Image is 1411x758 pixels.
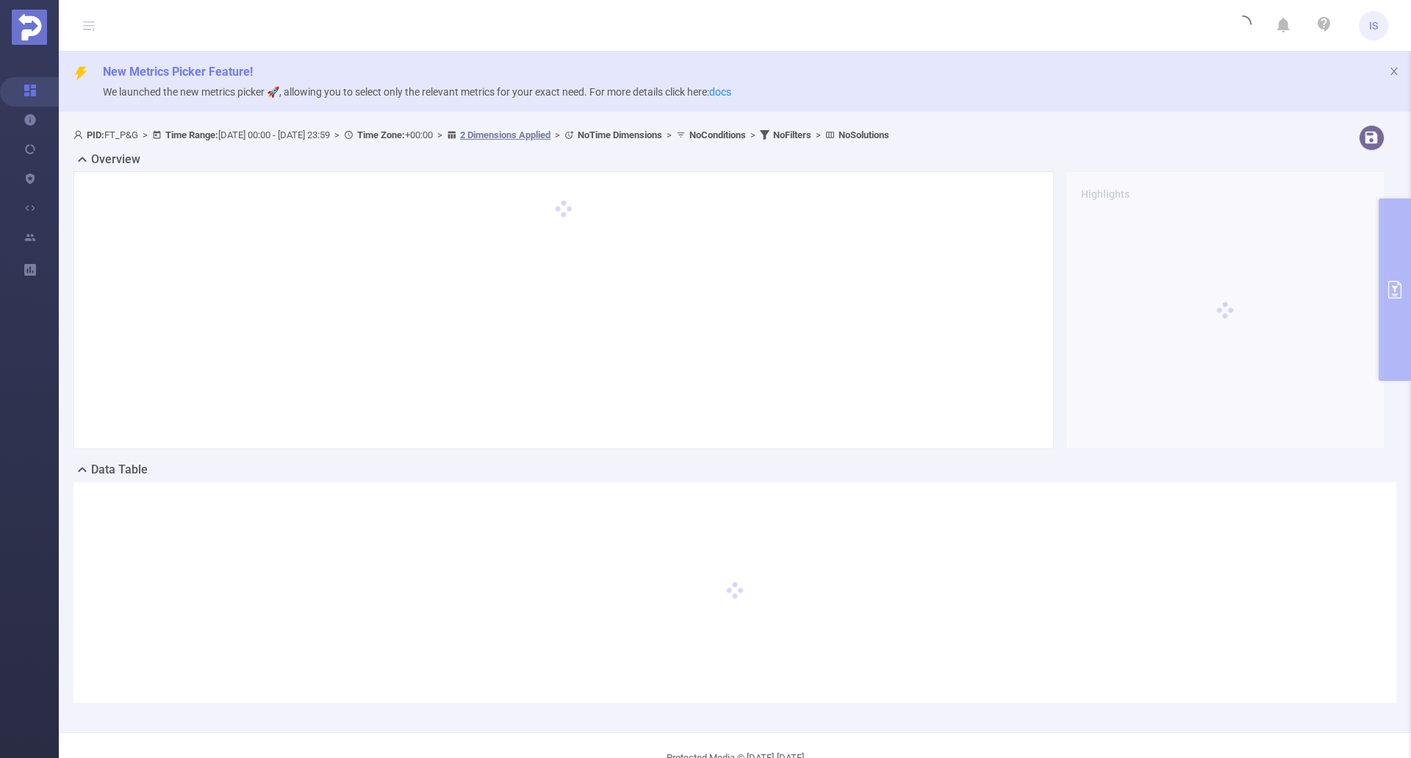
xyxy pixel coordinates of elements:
button: icon: close [1389,63,1399,79]
span: > [662,129,676,140]
span: > [746,129,760,140]
h2: Data Table [91,461,148,479]
span: > [138,129,152,140]
i: icon: loading [1234,15,1252,36]
span: > [433,129,447,140]
img: Protected Media [12,10,47,45]
i: icon: user [73,130,87,140]
a: docs [709,86,731,98]
b: No Conditions [689,129,746,140]
i: icon: thunderbolt [73,66,88,81]
b: Time Zone: [357,129,405,140]
b: No Filters [773,129,811,140]
b: No Time Dimensions [578,129,662,140]
b: PID: [87,129,104,140]
span: New Metrics Picker Feature! [103,65,253,79]
span: > [550,129,564,140]
u: 2 Dimensions Applied [460,129,550,140]
i: icon: close [1389,66,1399,76]
b: Time Range: [165,129,218,140]
span: IS [1369,11,1378,40]
span: We launched the new metrics picker 🚀, allowing you to select only the relevant metrics for your e... [103,86,731,98]
span: > [330,129,344,140]
span: > [811,129,825,140]
span: FT_P&G [DATE] 00:00 - [DATE] 23:59 +00:00 [73,129,889,140]
h2: Overview [91,151,140,168]
b: No Solutions [839,129,889,140]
